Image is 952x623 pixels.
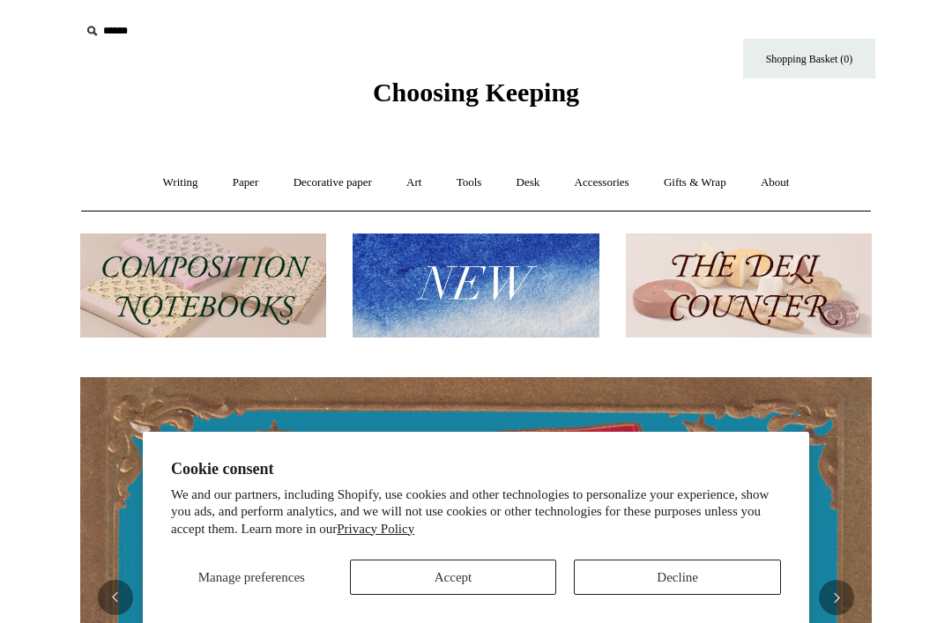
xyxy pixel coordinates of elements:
img: The Deli Counter [626,234,872,338]
button: Previous [98,580,133,615]
a: Decorative paper [278,159,388,206]
a: Writing [147,159,214,206]
button: Manage preferences [171,560,332,595]
a: Shopping Basket (0) [743,39,875,78]
a: Gifts & Wrap [648,159,742,206]
a: Privacy Policy [337,522,414,536]
p: We and our partners, including Shopify, use cookies and other technologies to personalize your ex... [171,486,781,538]
a: About [745,159,806,206]
span: Choosing Keeping [373,78,579,107]
h2: Cookie consent [171,460,781,478]
img: New.jpg__PID:f73bdf93-380a-4a35-bcfe-7823039498e1 [353,234,599,338]
img: 202302 Composition ledgers.jpg__PID:69722ee6-fa44-49dd-a067-31375e5d54ec [80,234,326,338]
button: Next [819,580,854,615]
button: Decline [574,560,781,595]
a: Accessories [559,159,645,206]
span: Manage preferences [198,570,305,584]
a: Art [390,159,437,206]
a: Paper [217,159,275,206]
button: Accept [350,560,557,595]
a: Tools [441,159,498,206]
a: Choosing Keeping [373,92,579,104]
a: Desk [501,159,556,206]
